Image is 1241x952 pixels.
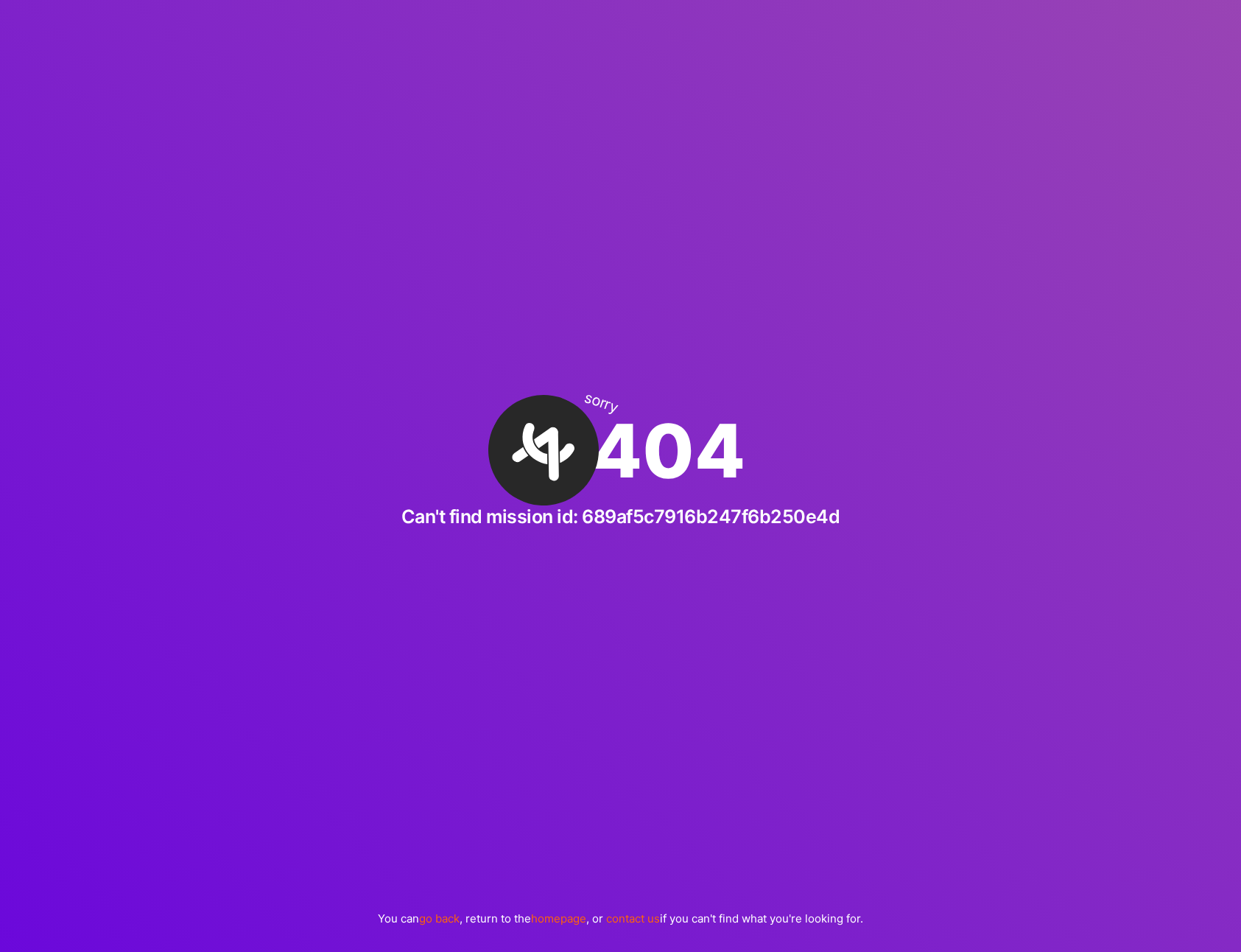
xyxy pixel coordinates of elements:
a: go back [419,911,460,925]
p: You can , return to the , or if you can't find what you're looking for. [378,911,863,926]
a: homepage [531,911,586,925]
div: 404 [496,395,745,505]
div: sorry [583,390,620,416]
a: contact us [606,911,660,925]
h2: Can't find mission id: 689af5c7916b247f6b250e4d [401,505,840,528]
img: A·Team [469,376,618,525]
